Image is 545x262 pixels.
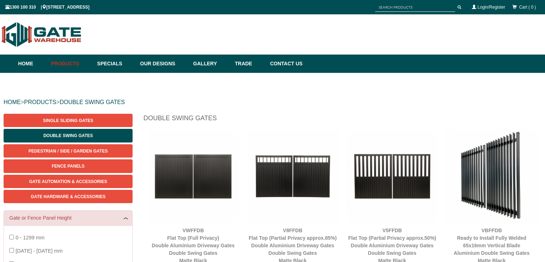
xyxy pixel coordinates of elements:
[137,55,190,73] a: Our Designs
[43,118,93,123] span: Single Sliding Gates
[190,55,231,73] a: Gallery
[24,99,56,105] a: PRODUCTS
[59,99,125,105] a: DOUBLE SWING GATES
[31,194,106,199] span: Gate Hardware & Accessories
[9,214,127,222] a: Gate or Fence Panel Height
[445,130,538,223] img: VBFFDB - Ready to Install Fully Welded 65x16mm Vertical Blade - Aluminium Double Swing Gates - Ma...
[4,175,133,188] a: Gate Automation & Accessories
[267,55,303,73] a: Contact Us
[247,130,339,223] img: V8FFDB - Flat Top (Partial Privacy approx.85%) - Double Aluminium Driveway Gates - Double Swing G...
[52,164,85,169] span: Fence Panels
[15,235,44,240] span: 0 - 1299 mm
[94,55,137,73] a: Specials
[4,190,133,203] a: Gate Hardware & Accessories
[29,149,108,154] span: Pedestrian / Side / Garden Gates
[478,5,505,10] a: Login/Register
[375,3,455,12] input: SEARCH PRODUCTS
[346,130,439,223] img: V5FFDB - Flat Top (Partial Privacy approx.50%) - Double Aluminium Driveway Gates - Double Swing G...
[29,179,107,184] span: Gate Automation & Accessories
[4,99,21,105] a: HOME
[5,5,90,10] span: 1300 100 310 | [STREET_ADDRESS]
[231,55,266,73] a: Trade
[4,144,133,158] a: Pedestrian / Side / Garden Gates
[4,129,133,142] a: Double Swing Gates
[4,159,133,173] a: Fence Panels
[4,91,541,114] div: > >
[147,130,239,223] img: VWFFDB - Flat Top (Full Privacy) - Double Aluminium Driveway Gates - Double Swing Gates - Matte B...
[48,55,94,73] a: Products
[15,248,62,254] span: [DATE] - [DATE] mm
[4,114,133,127] a: Single Sliding Gates
[18,55,48,73] a: Home
[519,5,536,10] span: Cart ( 0 )
[43,133,93,138] span: Double Swing Gates
[143,114,541,126] h1: Double Swing Gates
